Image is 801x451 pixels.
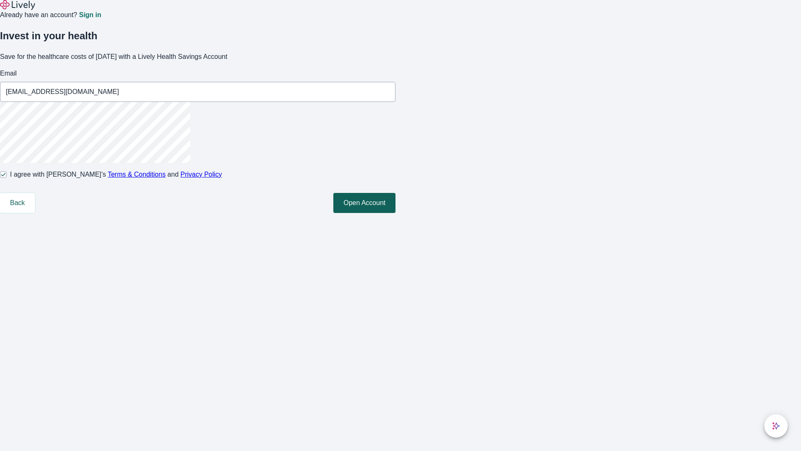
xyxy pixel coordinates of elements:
svg: Lively AI Assistant [772,422,780,430]
button: Open Account [333,193,395,213]
a: Sign in [79,12,101,18]
span: I agree with [PERSON_NAME]’s and [10,170,222,180]
a: Terms & Conditions [108,171,166,178]
a: Privacy Policy [181,171,222,178]
button: chat [764,414,788,438]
